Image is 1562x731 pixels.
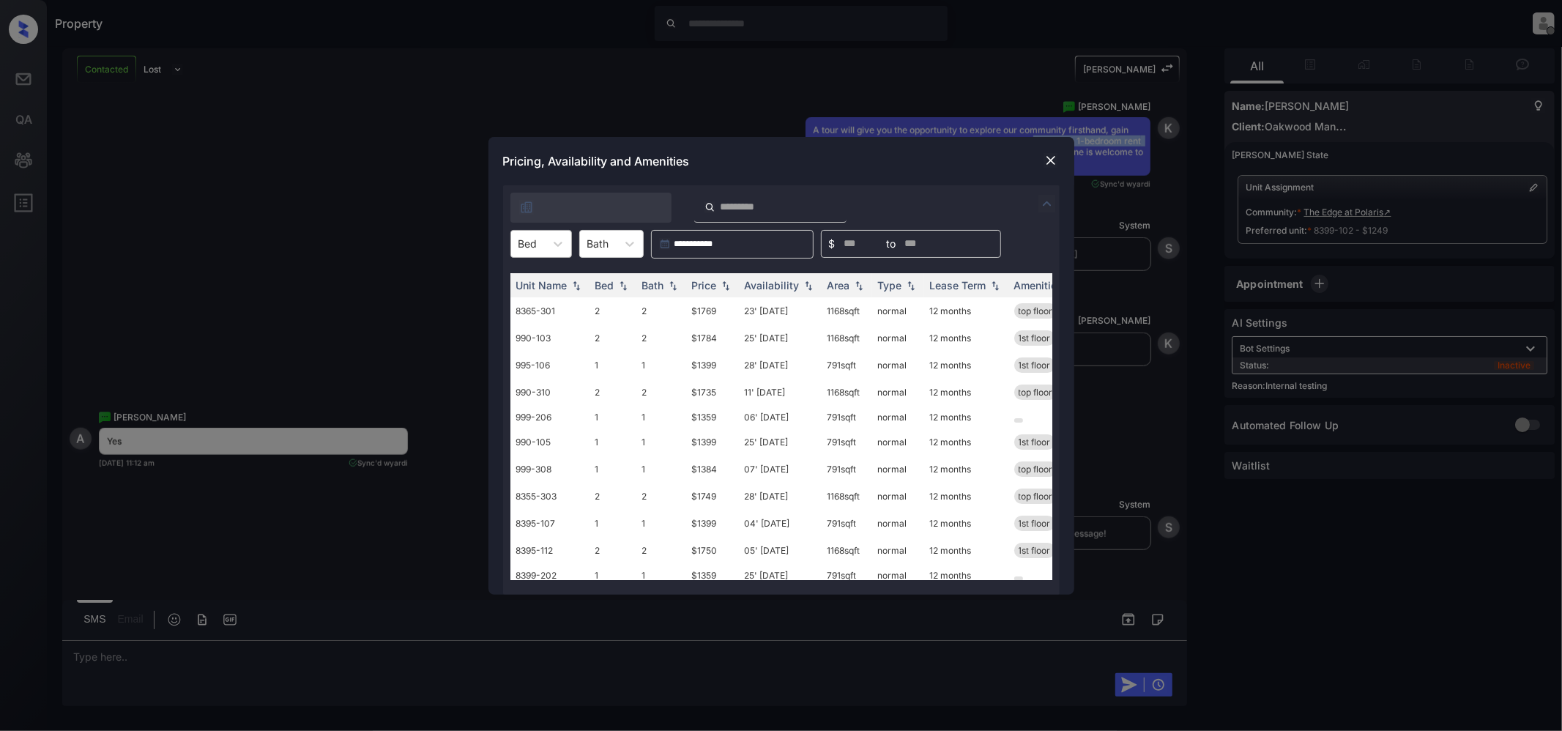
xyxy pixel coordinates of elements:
span: top floor [1019,305,1053,316]
div: Area [828,279,850,292]
img: sorting [904,280,918,290]
td: 8355-303 [510,483,590,510]
td: 1 [636,406,686,428]
img: sorting [852,280,866,290]
td: 12 months [924,510,1008,537]
td: 791 sqft [822,564,872,587]
td: 2 [590,483,636,510]
td: 995-106 [510,352,590,379]
div: Amenities [1014,279,1063,292]
td: 1168 sqft [822,483,872,510]
td: 791 sqft [822,510,872,537]
td: 1 [590,352,636,379]
td: normal [872,324,924,352]
span: to [887,236,896,252]
img: sorting [616,280,631,290]
td: 1 [590,456,636,483]
img: sorting [569,280,584,290]
td: $1359 [686,564,739,587]
td: 12 months [924,352,1008,379]
span: top floor [1019,464,1053,475]
td: normal [872,456,924,483]
td: normal [872,564,924,587]
td: normal [872,483,924,510]
td: 2 [590,324,636,352]
td: $1399 [686,510,739,537]
span: 1st floor [1019,518,1051,529]
span: top floor [1019,491,1053,502]
td: 12 months [924,428,1008,456]
td: 28' [DATE] [739,483,822,510]
td: 07' [DATE] [739,456,822,483]
td: 1168 sqft [822,297,872,324]
td: $1384 [686,456,739,483]
td: 28' [DATE] [739,352,822,379]
td: $1750 [686,537,739,564]
td: 12 months [924,324,1008,352]
td: 04' [DATE] [739,510,822,537]
td: normal [872,297,924,324]
td: 2 [636,379,686,406]
img: icon-zuma [519,200,534,215]
td: 1 [636,352,686,379]
img: sorting [718,280,733,290]
td: 1 [636,510,686,537]
div: Availability [745,279,800,292]
td: normal [872,379,924,406]
td: 1168 sqft [822,324,872,352]
td: normal [872,406,924,428]
div: Lease Term [930,279,986,292]
td: 12 months [924,483,1008,510]
span: 1st floor [1019,333,1051,344]
span: top floor [1019,387,1053,398]
span: 1st floor [1019,437,1051,448]
td: 12 months [924,564,1008,587]
img: sorting [666,280,680,290]
td: 06' [DATE] [739,406,822,428]
td: 2 [636,483,686,510]
td: 1 [636,456,686,483]
td: 23' [DATE] [739,297,822,324]
td: 1168 sqft [822,537,872,564]
td: 2 [590,297,636,324]
td: 8395-107 [510,510,590,537]
td: 791 sqft [822,406,872,428]
td: 999-206 [510,406,590,428]
div: Pricing, Availability and Amenities [488,137,1074,185]
td: $1784 [686,324,739,352]
td: 25' [DATE] [739,324,822,352]
td: 1 [590,564,636,587]
td: 2 [636,537,686,564]
td: 11' [DATE] [739,379,822,406]
td: $1735 [686,379,739,406]
td: 1 [636,428,686,456]
td: 1 [590,428,636,456]
td: normal [872,352,924,379]
td: 791 sqft [822,352,872,379]
td: 990-310 [510,379,590,406]
td: 25' [DATE] [739,428,822,456]
span: 1st floor [1019,545,1051,556]
img: icon-zuma [1038,195,1056,212]
td: 12 months [924,537,1008,564]
span: $ [829,236,836,252]
img: close [1044,153,1058,168]
td: $1399 [686,428,739,456]
td: 1 [590,406,636,428]
td: normal [872,510,924,537]
td: 2 [636,297,686,324]
td: $1749 [686,483,739,510]
div: Bath [642,279,664,292]
td: 05' [DATE] [739,537,822,564]
td: $1359 [686,406,739,428]
td: 8395-112 [510,537,590,564]
td: 2 [590,537,636,564]
div: Type [878,279,902,292]
td: 8399-202 [510,564,590,587]
td: 791 sqft [822,456,872,483]
td: 12 months [924,297,1008,324]
td: $1399 [686,352,739,379]
td: 990-103 [510,324,590,352]
td: 12 months [924,456,1008,483]
img: sorting [801,280,816,290]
